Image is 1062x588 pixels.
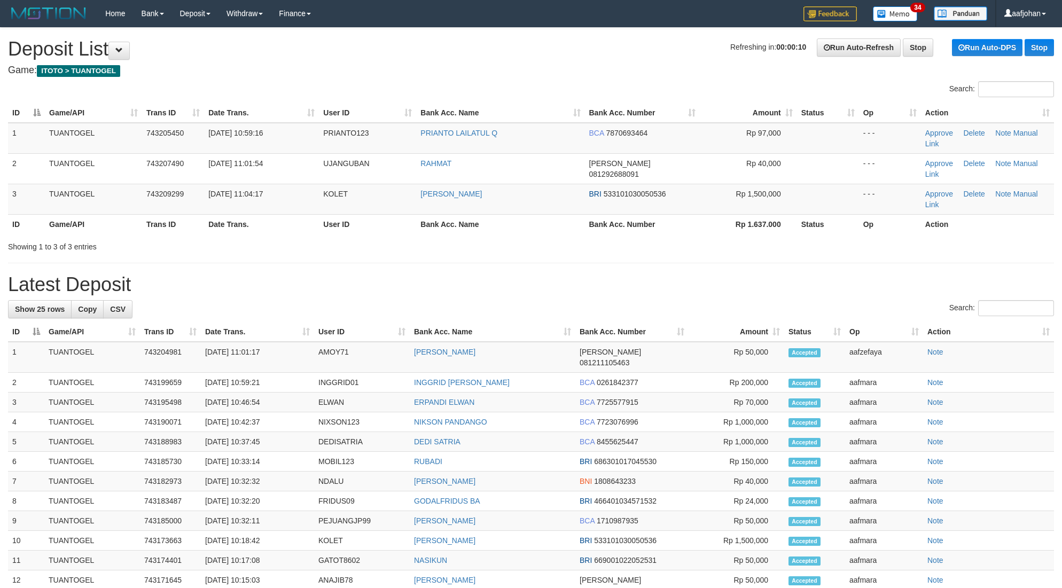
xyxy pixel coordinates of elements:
[140,412,201,432] td: 743190071
[140,432,201,452] td: 743188983
[575,322,689,342] th: Bank Acc. Number: activate to sort column ascending
[859,184,921,214] td: - - -
[8,511,44,531] td: 9
[925,190,953,198] a: Approve
[416,214,584,234] th: Bank Acc. Name
[314,432,410,452] td: DEDISATRIA
[784,322,845,342] th: Status: activate to sort column ascending
[8,432,44,452] td: 5
[845,412,923,432] td: aafmara
[201,491,314,511] td: [DATE] 10:32:20
[788,576,821,585] span: Accepted
[45,184,142,214] td: TUANTOGEL
[803,6,857,21] img: Feedback.jpg
[78,305,97,313] span: Copy
[140,322,201,342] th: Trans ID: activate to sort column ascending
[314,393,410,412] td: ELWAN
[8,412,44,432] td: 4
[845,531,923,551] td: aafmara
[420,129,497,137] a: PRIANTO LAILATUL Q
[140,342,201,373] td: 743204981
[949,81,1054,97] label: Search:
[45,103,142,123] th: Game/API: activate to sort column ascending
[314,531,410,551] td: KOLET
[952,39,1022,56] a: Run Auto-DPS
[8,123,45,154] td: 1
[201,531,314,551] td: [DATE] 10:18:42
[208,190,263,198] span: [DATE] 11:04:17
[140,393,201,412] td: 743195498
[689,511,784,531] td: Rp 50,000
[788,458,821,467] span: Accepted
[594,477,636,485] span: Copy 1808643233 to clipboard
[8,322,44,342] th: ID: activate to sort column descending
[788,477,821,487] span: Accepted
[45,123,142,154] td: TUANTOGEL
[37,65,120,77] span: ITOTO > TUANTOGEL
[44,531,140,551] td: TUANTOGEL
[597,437,638,446] span: Copy 8455625447 to clipboard
[788,537,821,546] span: Accepted
[995,190,1011,198] a: Note
[689,393,784,412] td: Rp 70,000
[689,432,784,452] td: Rp 1,000,000
[314,373,410,393] td: INGGRID01
[925,190,1038,209] a: Manual Link
[927,497,943,505] a: Note
[44,322,140,342] th: Game/API: activate to sort column ascending
[730,43,806,51] span: Refreshing in:
[580,556,592,565] span: BRI
[110,305,126,313] span: CSV
[594,457,657,466] span: Copy 686301017045530 to clipboard
[995,129,1011,137] a: Note
[910,3,925,12] span: 34
[420,159,451,168] a: RAHMAT
[142,214,204,234] th: Trans ID
[927,477,943,485] a: Note
[589,129,604,137] span: BCA
[788,398,821,407] span: Accepted
[314,491,410,511] td: FRIDUS09
[925,129,953,137] a: Approve
[44,432,140,452] td: TUANTOGEL
[580,457,592,466] span: BRI
[925,159,1038,178] a: Manual Link
[859,123,921,154] td: - - -
[580,497,592,505] span: BRI
[414,398,474,406] a: ERPANDI ELWAN
[923,322,1054,342] th: Action: activate to sort column ascending
[201,342,314,373] td: [DATE] 11:01:17
[845,373,923,393] td: aafmara
[873,6,918,21] img: Button%20Memo.svg
[314,551,410,570] td: GATOT8602
[604,190,666,198] span: Copy 533101030050536 to clipboard
[927,437,943,446] a: Note
[597,378,638,387] span: Copy 0261842377 to clipboard
[859,214,921,234] th: Op
[580,437,595,446] span: BCA
[963,129,985,137] a: Delete
[925,129,1038,148] a: Manual Link
[788,418,821,427] span: Accepted
[201,472,314,491] td: [DATE] 10:32:32
[589,170,639,178] span: Copy 081292688091 to clipboard
[44,393,140,412] td: TUANTOGEL
[44,342,140,373] td: TUANTOGEL
[146,129,184,137] span: 743205450
[927,398,943,406] a: Note
[8,274,1054,295] h1: Latest Deposit
[201,452,314,472] td: [DATE] 10:33:14
[978,300,1054,316] input: Search:
[201,412,314,432] td: [DATE] 10:42:37
[927,536,943,545] a: Note
[597,516,638,525] span: Copy 1710987935 to clipboard
[746,129,781,137] span: Rp 97,000
[845,472,923,491] td: aafmara
[15,305,65,313] span: Show 25 rows
[689,373,784,393] td: Rp 200,000
[589,159,651,168] span: [PERSON_NAME]
[208,159,263,168] span: [DATE] 11:01:54
[414,556,447,565] a: NASIKUN
[8,491,44,511] td: 8
[788,379,821,388] span: Accepted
